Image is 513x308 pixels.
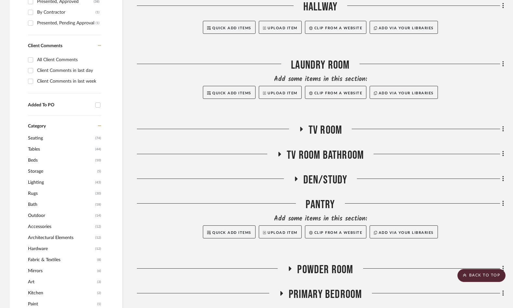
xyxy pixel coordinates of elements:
span: Hardware [28,243,94,254]
button: Quick Add Items [203,225,256,238]
span: (6) [97,266,101,276]
span: Powder Room [297,263,353,277]
span: TV Room [309,123,342,137]
button: Upload Item [259,86,302,99]
button: Quick Add Items [203,86,256,99]
span: Bath [28,199,94,210]
button: Add via your libraries [370,21,438,34]
span: (8) [97,255,101,265]
span: Den/Study [303,173,348,187]
span: Primary Bedroom [289,288,362,301]
span: (10) [95,155,101,166]
span: Seating [28,133,94,144]
span: (5) [97,166,101,177]
span: Client Comments [28,44,62,48]
span: Art [28,276,96,288]
div: Add some items in this section: [137,75,504,84]
span: Tables [28,144,94,155]
span: Kitchen [28,288,96,299]
button: Add via your libraries [370,86,438,99]
span: Quick Add Items [212,26,251,30]
span: Quick Add Items [212,91,251,95]
div: Add some items in this section: [137,10,504,19]
button: Clip from a website [305,21,366,34]
span: (43) [95,177,101,188]
span: (74) [95,133,101,143]
span: (12) [95,221,101,232]
span: Beds [28,155,94,166]
span: Outdoor [28,210,94,221]
span: (18) [95,199,101,210]
span: Category [28,124,46,129]
span: Accessories [28,221,94,232]
span: (30) [95,188,101,199]
div: Client Comments in last day [37,65,99,76]
button: Upload Item [259,21,302,34]
div: (1) [96,18,99,28]
span: Fabric & Textiles [28,254,96,265]
div: All Client Comments [37,55,99,65]
span: (3) [97,277,101,287]
button: Upload Item [259,225,302,238]
div: Added To PO [28,102,92,108]
span: (12) [95,244,101,254]
scroll-to-top-button: BACK TO TOP [457,269,506,282]
span: Mirrors [28,265,96,276]
span: (12) [95,233,101,243]
button: Clip from a website [305,225,366,238]
div: Presented, Pending Approval [37,18,96,28]
span: (2) [97,288,101,298]
button: Add via your libraries [370,225,438,238]
span: Lighting [28,177,94,188]
span: (44) [95,144,101,154]
div: Client Comments in last week [37,76,99,87]
button: Clip from a website [305,86,366,99]
div: By Contractor [37,7,96,18]
span: (14) [95,210,101,221]
button: Quick Add Items [203,21,256,34]
span: Architectural Elements [28,232,94,243]
span: Storage [28,166,96,177]
span: Rugs [28,188,94,199]
div: (1) [96,7,99,18]
div: Add some items in this section: [137,214,504,223]
span: TV Room Bathroom [287,148,364,162]
span: Quick Add Items [212,231,251,234]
